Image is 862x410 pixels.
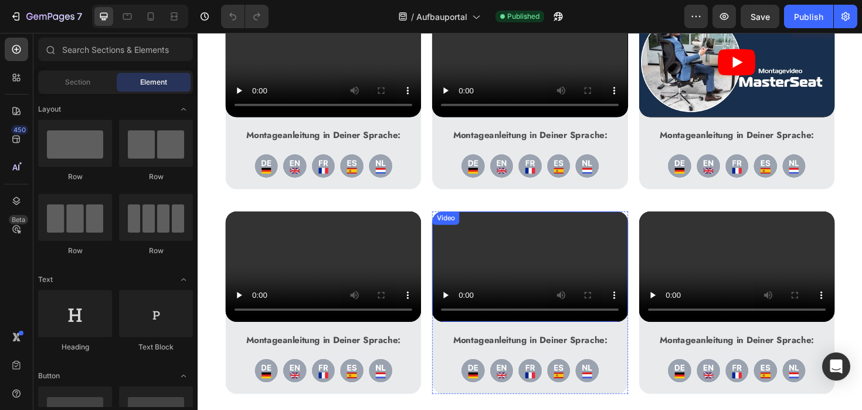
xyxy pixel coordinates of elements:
span: Layout [38,104,61,115]
strong: Montageanleitung in Deiner Sprache: [270,102,433,115]
div: Row [119,246,193,256]
span: / [411,11,414,23]
img: gempages_562618341747852453-a8f4b3d9-97c4-49cd-94c1-9e7143d9b989.png [399,345,425,371]
span: Toggle open [174,100,193,119]
img: gempages_562618341747852453-e7653e94-9607-46ab-ba4f-0b3493cc758f.png [309,345,335,371]
span: Element [140,77,167,88]
strong: Montageanleitung in Deiner Sprache: [52,318,215,332]
p: 7 [77,9,82,23]
div: Row [119,172,193,182]
button: Publish [784,5,833,28]
video: Video [467,189,674,306]
button: Save [741,5,779,28]
img: gempages_562618341747852453-a8f4b3d9-97c4-49cd-94c1-9e7143d9b989.png [181,128,206,154]
strong: Montageanleitung in Deiner Sprache: [52,102,215,115]
div: Row [38,246,112,256]
img: gempages_562618341747852453-fe2c5d12-2f31-4bde-8160-b8cf53b282ec.png [369,345,395,371]
img: gempages_562618341747852453-0bd42ee9-9087-4a9d-8aa2-012a02a72b42.png [279,128,304,154]
img: gempages_562618341747852453-fe2c5d12-2f31-4bde-8160-b8cf53b282ec.png [150,128,176,154]
img: gempages_562618341747852453-e7653e94-9607-46ab-ba4f-0b3493cc758f.png [90,345,116,371]
span: Toggle open [174,270,193,289]
strong: Montageanleitung in Deiner Sprache: [270,318,433,332]
img: gempages_562618341747852453-ca1ce484-c325-47e9-9a4b-24c9179a5151.png [120,128,146,154]
img: gempages_562618341747852453-ca1ce484-c325-47e9-9a4b-24c9179a5151.png [339,128,365,154]
img: gempages_562618341747852453-a8f4b3d9-97c4-49cd-94c1-9e7143d9b989.png [181,345,206,371]
img: gempages_562618341747852453-ca1ce484-c325-47e9-9a4b-24c9179a5151.png [558,128,584,154]
input: Search Sections & Elements [38,38,193,61]
div: Undo/Redo [221,5,269,28]
div: Row [38,172,112,182]
span: Text [38,274,53,285]
img: gempages_562618341747852453-0bd42ee9-9087-4a9d-8aa2-012a02a72b42.png [60,345,86,371]
img: gempages_562618341747852453-e7653e94-9607-46ab-ba4f-0b3493cc758f.png [528,345,554,371]
img: gempages_562618341747852453-a8f4b3d9-97c4-49cd-94c1-9e7143d9b989.png [619,345,644,371]
img: gempages_562618341747852453-0bd42ee9-9087-4a9d-8aa2-012a02a72b42.png [497,128,523,154]
img: gempages_562618341747852453-fe2c5d12-2f31-4bde-8160-b8cf53b282ec.png [369,128,395,154]
div: Beta [9,215,28,224]
div: Heading [38,342,112,352]
span: Toggle open [174,367,193,385]
img: gempages_562618341747852453-a8f4b3d9-97c4-49cd-94c1-9e7143d9b989.png [399,128,425,154]
img: gempages_562618341747852453-0bd42ee9-9087-4a9d-8aa2-012a02a72b42.png [60,128,86,154]
div: Text Block [119,342,193,352]
img: gempages_562618341747852453-e7653e94-9607-46ab-ba4f-0b3493cc758f.png [528,128,554,154]
span: Aufbauportal [416,11,467,23]
img: gempages_562618341747852453-ca1ce484-c325-47e9-9a4b-24c9179a5151.png [120,345,146,371]
img: gempages_562618341747852453-0bd42ee9-9087-4a9d-8aa2-012a02a72b42.png [497,345,523,371]
span: Section [65,77,90,88]
strong: Montageanleitung in Deiner Sprache: [489,102,652,115]
img: gempages_562618341747852453-0bd42ee9-9087-4a9d-8aa2-012a02a72b42.png [279,345,304,371]
img: gempages_562618341747852453-fe2c5d12-2f31-4bde-8160-b8cf53b282ec.png [150,345,176,371]
img: gempages_562618341747852453-ca1ce484-c325-47e9-9a4b-24c9179a5151.png [558,345,584,371]
div: Open Intercom Messenger [822,352,850,381]
img: gempages_562618341747852453-fe2c5d12-2f31-4bde-8160-b8cf53b282ec.png [588,345,614,371]
img: gempages_562618341747852453-fe2c5d12-2f31-4bde-8160-b8cf53b282ec.png [588,128,614,154]
iframe: Design area [198,33,862,410]
img: gempages_562618341747852453-e7653e94-9607-46ab-ba4f-0b3493cc758f.png [90,128,116,154]
div: 450 [11,125,28,135]
span: Button [38,371,60,381]
button: 7 [5,5,87,28]
img: gempages_562618341747852453-e7653e94-9607-46ab-ba4f-0b3493cc758f.png [309,128,335,154]
img: gempages_562618341747852453-a8f4b3d9-97c4-49cd-94c1-9e7143d9b989.png [619,128,644,154]
img: gempages_562618341747852453-ca1ce484-c325-47e9-9a4b-24c9179a5151.png [339,345,365,371]
strong: Montageanleitung in Deiner Sprache: [489,318,652,332]
div: Publish [794,11,823,23]
span: Published [507,11,539,22]
video: Video [29,189,236,306]
span: Save [751,12,770,22]
video: Video [248,189,455,306]
div: Video [250,191,274,201]
button: Play [551,17,590,45]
